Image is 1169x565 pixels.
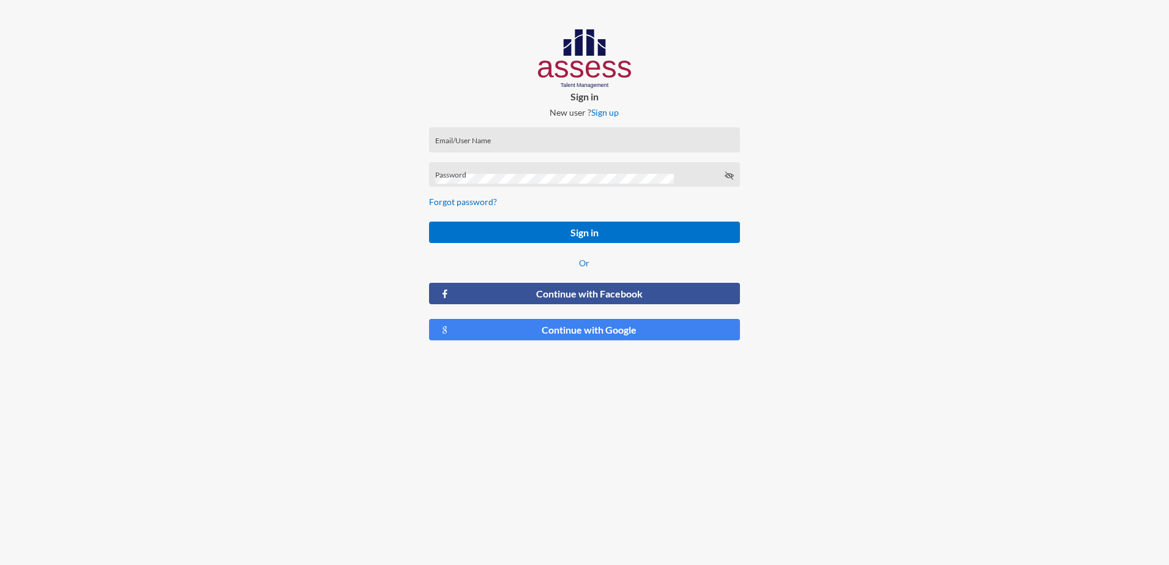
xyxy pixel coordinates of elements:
p: Sign in [419,91,750,102]
button: Sign in [429,222,741,243]
a: Sign up [591,107,619,118]
button: Continue with Google [429,319,741,340]
p: New user ? [419,107,750,118]
p: Or [429,258,741,268]
img: AssessLogoo.svg [538,29,632,88]
a: Forgot password? [429,196,497,207]
button: Continue with Facebook [429,283,741,304]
